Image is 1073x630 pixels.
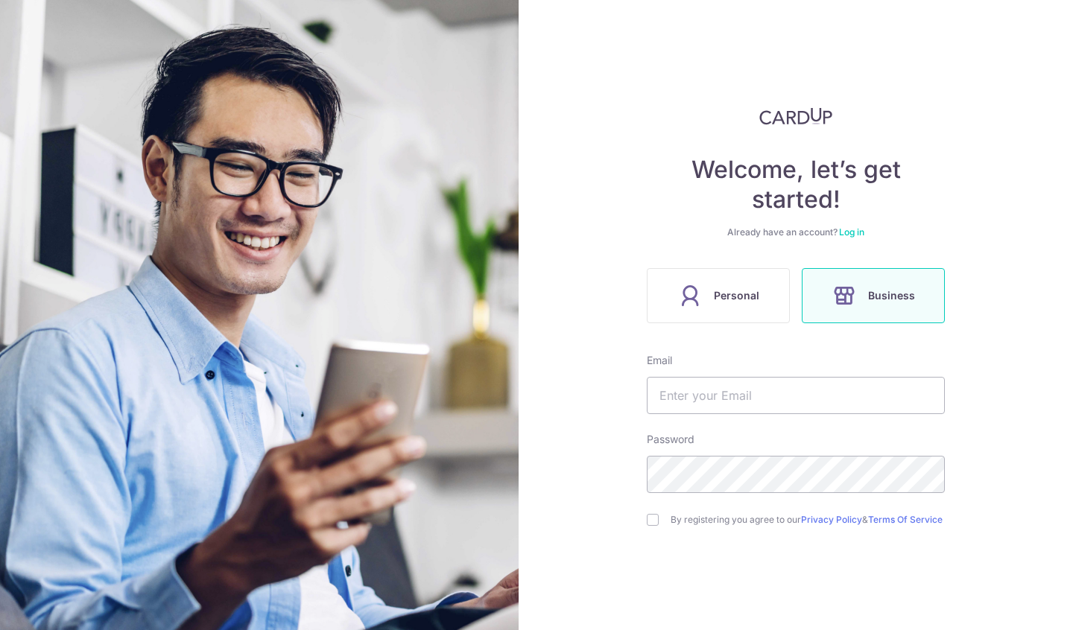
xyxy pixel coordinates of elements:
[839,226,864,238] a: Log in
[671,514,945,526] label: By registering you agree to our &
[714,287,759,305] span: Personal
[796,268,951,323] a: Business
[647,226,945,238] div: Already have an account?
[683,556,909,614] iframe: reCAPTCHA
[641,268,796,323] a: Personal
[647,377,945,414] input: Enter your Email
[868,514,943,525] a: Terms Of Service
[868,287,915,305] span: Business
[801,514,862,525] a: Privacy Policy
[647,432,694,447] label: Password
[759,107,832,125] img: CardUp Logo
[647,155,945,214] h4: Welcome, let’s get started!
[647,353,672,368] label: Email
